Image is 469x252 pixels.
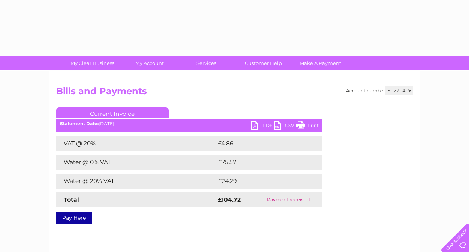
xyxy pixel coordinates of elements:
[251,121,274,132] a: PDF
[216,155,307,170] td: £75.57
[175,56,237,70] a: Services
[56,212,92,224] a: Pay Here
[56,121,322,126] div: [DATE]
[255,192,322,207] td: Payment received
[56,155,216,170] td: Water @ 0% VAT
[218,196,241,203] strong: £104.72
[289,56,351,70] a: Make A Payment
[60,121,99,126] b: Statement Date:
[296,121,319,132] a: Print
[118,56,180,70] a: My Account
[346,86,413,95] div: Account number
[56,86,413,100] h2: Bills and Payments
[274,121,296,132] a: CSV
[216,136,305,151] td: £4.86
[56,136,216,151] td: VAT @ 20%
[61,56,123,70] a: My Clear Business
[216,174,307,189] td: £24.29
[64,196,79,203] strong: Total
[56,174,216,189] td: Water @ 20% VAT
[232,56,294,70] a: Customer Help
[56,107,169,118] a: Current Invoice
